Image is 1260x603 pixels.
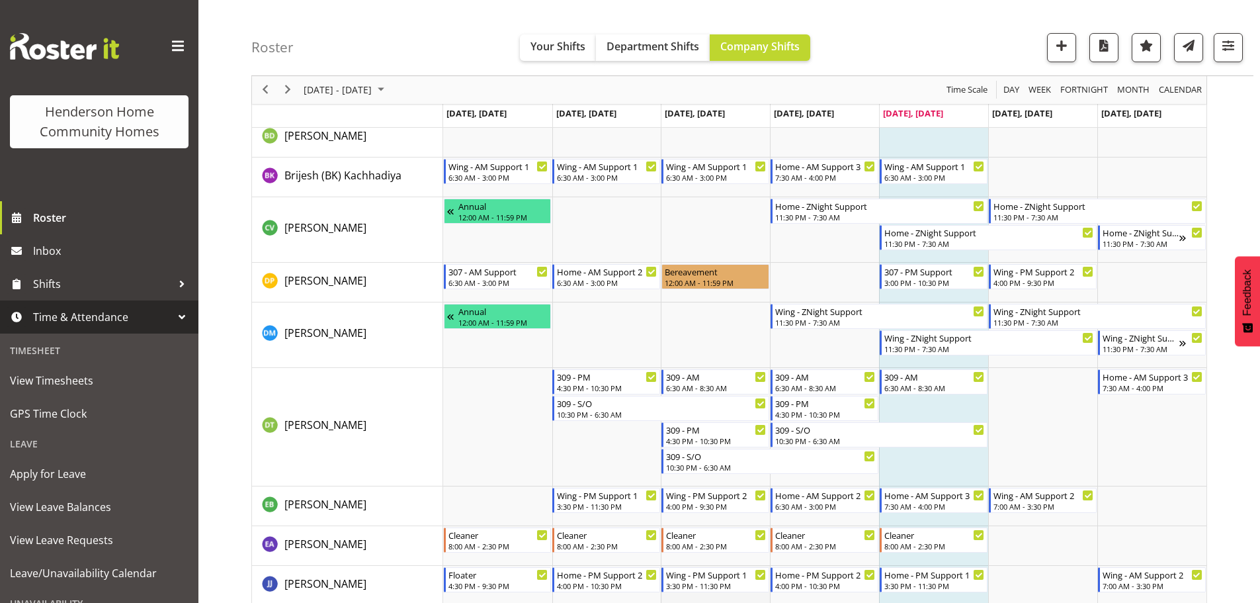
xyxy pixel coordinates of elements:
div: Eloise Bailey"s event - Home - AM Support 2 Begin From Thursday, August 21, 2025 at 6:30:00 AM GM... [771,488,878,513]
div: 309 - S/O [557,396,766,410]
span: Time Scale [945,82,989,99]
div: 12:00 AM - 11:59 PM [458,212,548,222]
div: Daljeet Prasad"s event - 307 - PM Support Begin From Friday, August 22, 2025 at 3:00:00 PM GMT+12... [880,264,987,289]
div: 11:30 PM - 7:30 AM [775,212,984,222]
div: 4:30 PM - 10:30 PM [557,383,657,393]
div: Home - AM Support 3 [1103,370,1202,383]
div: 6:30 AM - 3:00 PM [448,172,548,183]
div: 307 - AM Support [448,265,548,278]
div: 309 - AM [775,370,875,383]
div: Wing - PM Support 2 [993,265,1093,278]
div: 6:30 AM - 3:00 PM [557,277,657,288]
div: Eloise Bailey"s event - Wing - PM Support 2 Begin From Wednesday, August 20, 2025 at 4:00:00 PM G... [661,488,769,513]
div: Daljeet Prasad"s event - 307 - AM Support Begin From Monday, August 18, 2025 at 6:30:00 AM GMT+12... [444,264,552,289]
span: Department Shifts [607,39,699,54]
div: Wing - PM Support 1 [666,568,766,581]
h4: Roster [251,40,294,55]
div: next period [276,76,299,104]
a: GPS Time Clock [3,397,195,430]
div: 4:30 PM - 10:30 PM [775,409,875,420]
span: [DATE] - [DATE] [302,82,373,99]
span: Leave/Unavailability Calendar [10,563,189,583]
button: Department Shifts [596,34,710,61]
td: Dipika Thapa resource [252,368,443,487]
div: 11:30 PM - 7:30 AM [993,212,1202,222]
div: Emily-Jayne Ashton"s event - Cleaner Begin From Monday, August 18, 2025 at 8:00:00 AM GMT+12:00 E... [444,528,552,553]
span: [DATE], [DATE] [665,107,725,119]
div: Wing - AM Support 2 [993,488,1093,502]
div: Wing - AM Support 1 [448,160,548,173]
div: 8:00 AM - 2:30 PM [557,541,657,551]
div: Dipika Thapa"s event - 309 - PM Begin From Tuesday, August 19, 2025 at 4:30:00 PM GMT+12:00 Ends ... [552,369,660,394]
div: 12:00 AM - 11:59 PM [665,277,766,288]
div: Wing - AM Support 1 [557,160,657,173]
div: Brijesh (BK) Kachhadiya"s event - Wing - AM Support 1 Begin From Tuesday, August 19, 2025 at 6:30... [552,159,660,184]
div: 3:30 PM - 11:30 PM [557,501,657,512]
div: Cheenee Vargas"s event - Annual Begin From Thursday, August 7, 2025 at 12:00:00 AM GMT+12:00 Ends... [444,199,552,224]
div: 7:30 AM - 4:00 PM [775,172,875,183]
div: 8:00 AM - 2:30 PM [775,541,875,551]
div: 12:00 AM - 11:59 PM [458,317,548,328]
div: 7:00 AM - 3:30 PM [1103,580,1202,591]
span: Your Shifts [530,39,585,54]
div: Janen Jamodiong"s event - Home - PM Support 2 Begin From Thursday, August 21, 2025 at 4:00:00 PM ... [771,567,878,592]
div: Wing - AM Support 1 [666,160,766,173]
button: Next [279,82,297,99]
div: 4:30 PM - 10:30 PM [666,436,766,446]
a: Brijesh (BK) Kachhadiya [284,167,401,183]
div: Cleaner [557,528,657,541]
button: Fortnight [1058,82,1111,99]
div: Dipika Thapa"s event - 309 - AM Begin From Thursday, August 21, 2025 at 6:30:00 AM GMT+12:00 Ends... [771,369,878,394]
div: 309 - AM [666,370,766,383]
div: Janen Jamodiong"s event - Wing - PM Support 1 Begin From Wednesday, August 20, 2025 at 3:30:00 PM... [661,567,769,592]
div: Cleaner [775,528,875,541]
div: Wing - ZNight Support [884,331,1093,344]
span: [PERSON_NAME] [284,577,366,591]
div: Brijesh (BK) Kachhadiya"s event - Wing - AM Support 1 Begin From Wednesday, August 20, 2025 at 6:... [661,159,769,184]
div: 7:00 AM - 3:30 PM [993,501,1093,512]
div: Timesheet [3,337,195,364]
div: 309 - S/O [666,449,875,463]
div: 8:00 AM - 2:30 PM [884,541,984,551]
div: 4:00 PM - 9:30 PM [993,277,1093,288]
img: Rosterit website logo [10,33,119,60]
div: 8:00 AM - 2:30 PM [666,541,766,551]
div: Wing - ZNight Support [775,304,984,318]
a: Leave/Unavailability Calendar [3,557,195,590]
div: Janen Jamodiong"s event - Floater Begin From Monday, August 18, 2025 at 4:30:00 PM GMT+12:00 Ends... [444,567,552,592]
div: 7:30 AM - 4:00 PM [884,501,984,512]
a: [PERSON_NAME] [284,417,366,433]
a: [PERSON_NAME] [284,325,366,341]
a: [PERSON_NAME] [284,576,366,592]
a: View Leave Balances [3,490,195,524]
div: Wing - ZNight Support [1103,331,1179,344]
div: Dipika Thapa"s event - 309 - AM Begin From Wednesday, August 20, 2025 at 6:30:00 AM GMT+12:00 End... [661,369,769,394]
div: Emily-Jayne Ashton"s event - Cleaner Begin From Thursday, August 21, 2025 at 8:00:00 AM GMT+12:00... [771,528,878,553]
div: Home - AM Support 2 [557,265,657,278]
div: Floater [448,568,548,581]
div: Annual [458,199,548,212]
span: [PERSON_NAME] [284,220,366,235]
div: Daniel Marticio"s event - Wing - ZNight Support Begin From Thursday, August 21, 2025 at 11:30:00 ... [771,304,987,329]
div: 6:30 AM - 3:00 PM [557,172,657,183]
div: Home - PM Support 2 [775,568,875,581]
button: Time Scale [945,82,990,99]
div: Dipika Thapa"s event - 309 - S/O Begin From Thursday, August 21, 2025 at 10:30:00 PM GMT+12:00 En... [771,422,987,447]
span: Time & Attendance [33,307,172,327]
div: 11:30 PM - 7:30 AM [884,238,1093,249]
span: View Timesheets [10,371,189,391]
div: Emily-Jayne Ashton"s event - Cleaner Begin From Tuesday, August 19, 2025 at 8:00:00 AM GMT+12:00 ... [552,528,660,553]
div: 10:30 PM - 6:30 AM [775,436,984,446]
span: View Leave Balances [10,497,189,517]
div: 7:30 AM - 4:00 PM [1103,383,1202,393]
div: Home - ZNight Support [993,199,1202,212]
div: Brijesh (BK) Kachhadiya"s event - Wing - AM Support 1 Begin From Monday, August 18, 2025 at 6:30:... [444,159,552,184]
div: 11:30 PM - 7:30 AM [1103,238,1179,249]
div: 6:30 AM - 3:00 PM [666,172,766,183]
div: Cheenee Vargas"s event - Home - ZNight Support Begin From Friday, August 22, 2025 at 11:30:00 PM ... [880,225,1097,250]
div: Dipika Thapa"s event - 309 - PM Begin From Wednesday, August 20, 2025 at 4:30:00 PM GMT+12:00 End... [661,422,769,447]
a: View Timesheets [3,364,195,397]
div: Dipika Thapa"s event - Home - AM Support 3 Begin From Sunday, August 24, 2025 at 7:30:00 AM GMT+1... [1098,369,1206,394]
span: Feedback [1241,269,1253,316]
div: 3:30 PM - 11:30 PM [884,580,984,591]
